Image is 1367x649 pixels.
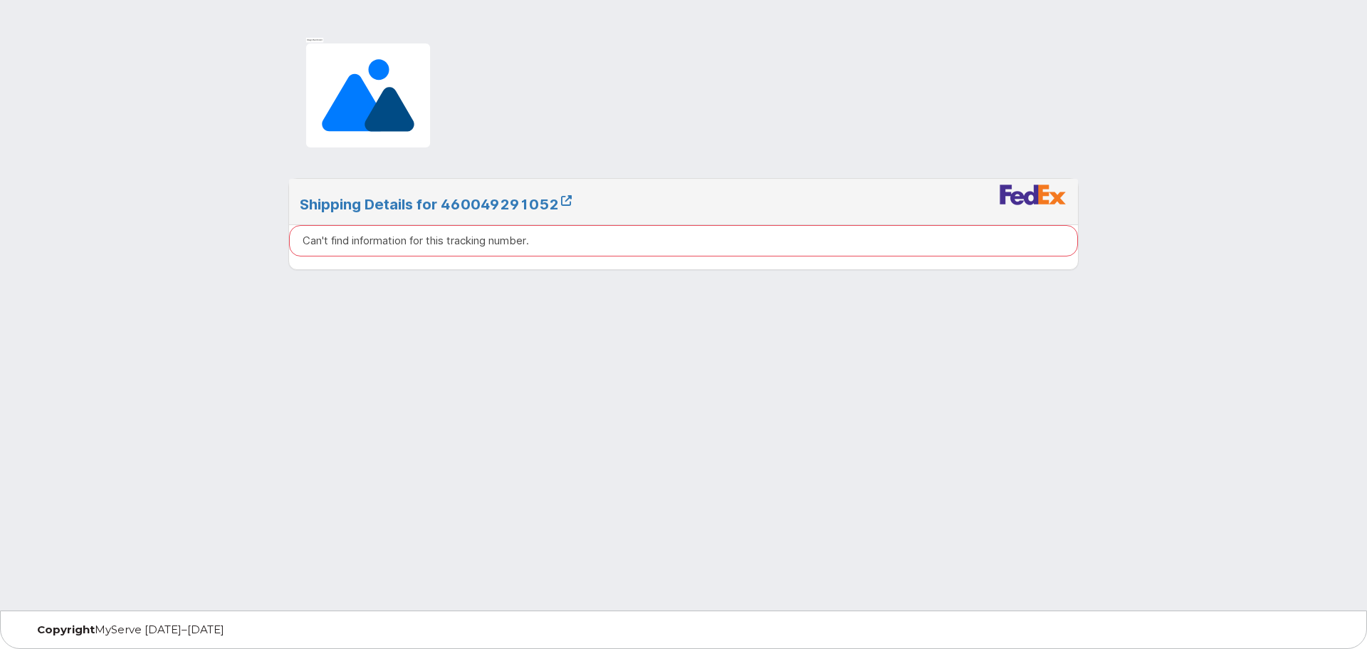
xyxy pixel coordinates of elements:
strong: Copyright [37,623,95,636]
a: Shipping Details for 460049291052 [300,196,572,213]
div: MyServe [DATE]–[DATE] [26,624,464,635]
img: Image placeholder [300,37,436,154]
img: fedex-bc01427081be8802e1fb5a1adb1132915e58a0589d7a9405a0dcbe1127be6add.png [999,184,1067,205]
p: Can't find information for this tracking number. [303,233,529,248]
